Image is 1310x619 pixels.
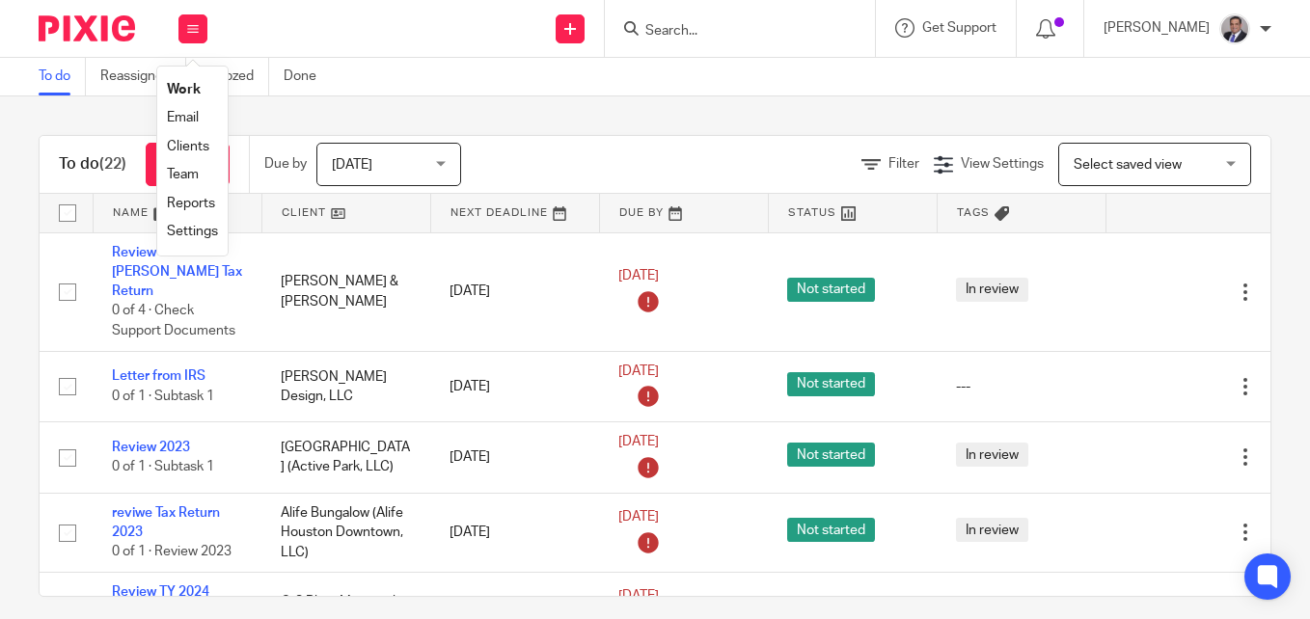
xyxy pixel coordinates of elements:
[112,506,220,539] a: reviwe Tax Return 2023
[956,518,1028,542] span: In review
[99,156,126,172] span: (22)
[618,364,659,378] span: [DATE]
[430,232,599,351] td: [DATE]
[112,246,242,299] a: Review [PERSON_NAME] Tax Return
[430,493,599,572] td: [DATE]
[112,369,205,383] a: Letter from IRS
[167,168,199,181] a: Team
[618,510,659,524] span: [DATE]
[261,351,430,422] td: [PERSON_NAME] Design, LLC
[618,435,659,448] span: [DATE]
[618,269,659,283] span: [DATE]
[961,157,1044,171] span: View Settings
[112,441,190,454] a: Review 2023
[261,232,430,351] td: [PERSON_NAME] & [PERSON_NAME]
[146,143,230,186] a: + Add task
[167,111,199,124] a: Email
[264,154,307,174] p: Due by
[167,197,215,210] a: Reports
[643,23,817,40] input: Search
[956,377,1086,396] div: ---
[112,585,209,599] a: Review TY 2024
[430,351,599,422] td: [DATE]
[618,590,659,604] span: [DATE]
[888,157,919,171] span: Filter
[956,443,1028,467] span: In review
[261,422,430,494] td: [GEOGRAPHIC_DATA] (Active Park, LLC)
[112,546,232,559] span: 0 of 1 · Review 2023
[112,461,214,474] span: 0 of 1 · Subtask 1
[787,443,875,467] span: Not started
[39,58,86,95] a: To do
[112,390,214,403] span: 0 of 1 · Subtask 1
[167,225,218,238] a: Settings
[1219,13,1250,44] img: thumbnail_IMG_0720.jpg
[332,158,372,172] span: [DATE]
[100,58,186,95] a: Reassigned
[787,518,875,542] span: Not started
[1104,18,1210,38] p: [PERSON_NAME]
[59,154,126,175] h1: To do
[787,278,875,302] span: Not started
[956,278,1028,302] span: In review
[284,58,331,95] a: Done
[167,140,209,153] a: Clients
[167,83,201,96] a: Work
[201,58,269,95] a: Snoozed
[1074,158,1182,172] span: Select saved view
[957,207,990,218] span: Tags
[39,15,135,41] img: Pixie
[261,493,430,572] td: Alife Bungalow (Alife Houston Downtown, LLC)
[112,305,235,338] span: 0 of 4 · Check Support Documents
[787,372,875,396] span: Not started
[430,422,599,494] td: [DATE]
[922,21,996,35] span: Get Support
